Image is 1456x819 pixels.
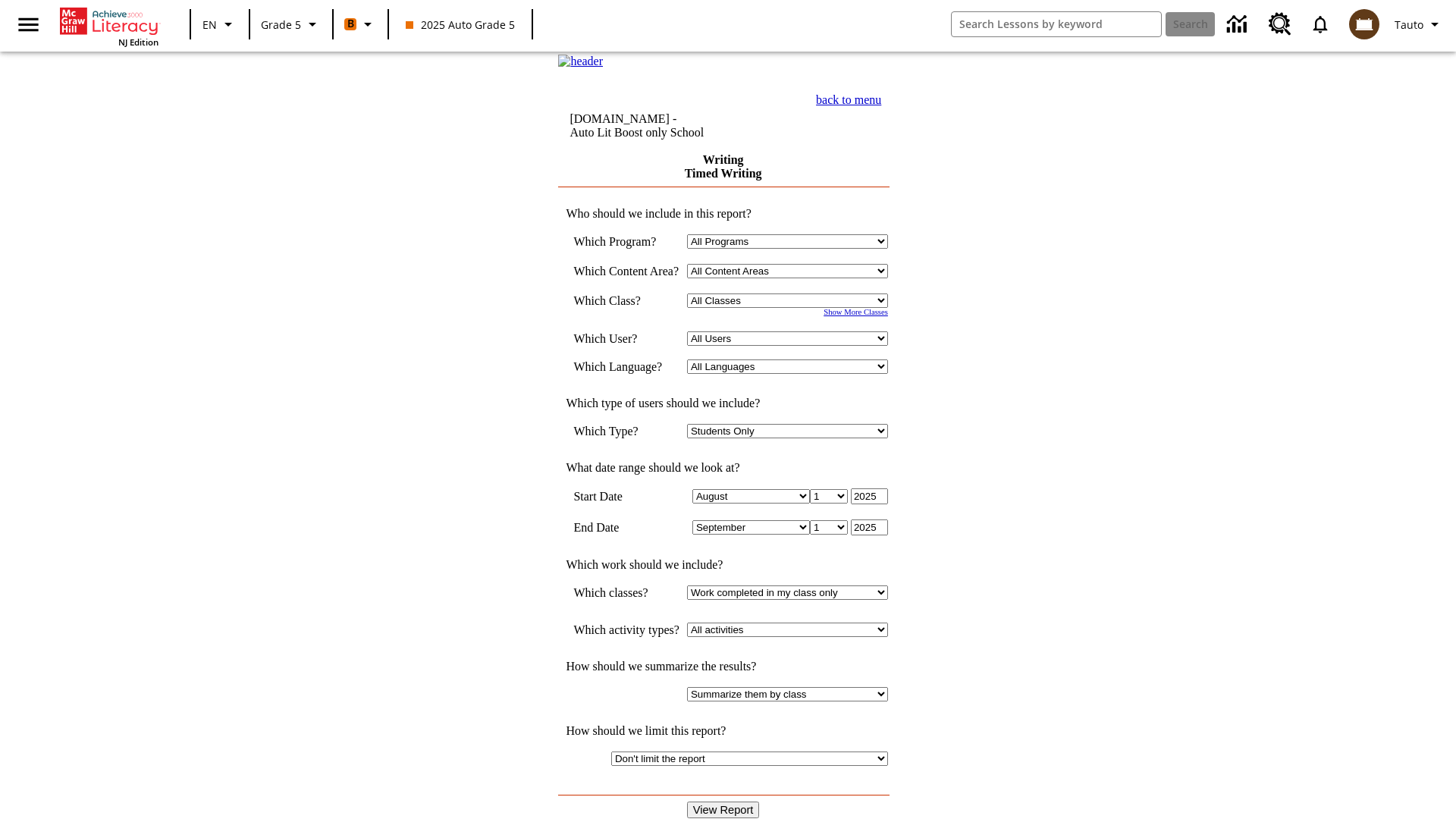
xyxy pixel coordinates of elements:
td: How should we limit this report? [558,724,888,738]
div: Home [60,5,158,48]
td: End Date [573,519,679,535]
td: Who should we include in this report? [558,207,888,221]
a: Resource Center, Will open in new tab [1260,4,1301,45]
span: B [347,14,354,33]
td: Which activity types? [573,623,679,637]
td: Which User? [573,331,679,346]
button: Language: EN, Select a language [196,11,244,38]
span: NJ Edition [118,36,158,48]
a: back to menu [816,93,881,106]
td: Which type of users should we include? [558,397,888,410]
td: Which Class? [573,293,679,308]
span: EN [202,17,217,33]
nobr: Which Content Area? [573,265,679,278]
img: avatar image [1349,9,1379,39]
a: Writing Timed Writing [685,153,762,180]
button: Select a new avatar [1340,5,1389,44]
img: header [558,55,603,68]
a: Show More Classes [824,308,888,316]
nobr: Auto Lit Boost only School [570,126,704,139]
input: View Report [687,802,760,818]
button: Open side menu [6,2,51,47]
td: Which Program? [573,234,679,249]
span: 2025 Auto Grade 5 [406,17,515,33]
input: search field [952,12,1161,36]
td: [DOMAIN_NAME] - [570,112,762,140]
button: Grade: Grade 5, Select a grade [255,11,328,38]
span: Grade 5 [261,17,301,33]
a: Data Center [1218,4,1260,45]
td: How should we summarize the results? [558,660,888,673]
td: Start Date [573,488,679,504]
td: Which work should we include? [558,558,888,572]
a: Notifications [1301,5,1340,44]
td: Which classes? [573,585,679,600]
button: Boost Class color is orange. Change class color [338,11,383,38]
td: Which Language? [573,359,679,374]
td: Which Type? [573,424,679,438]
td: What date range should we look at? [558,461,888,475]
span: Tauto [1395,17,1423,33]
button: Profile/Settings [1389,11,1450,38]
